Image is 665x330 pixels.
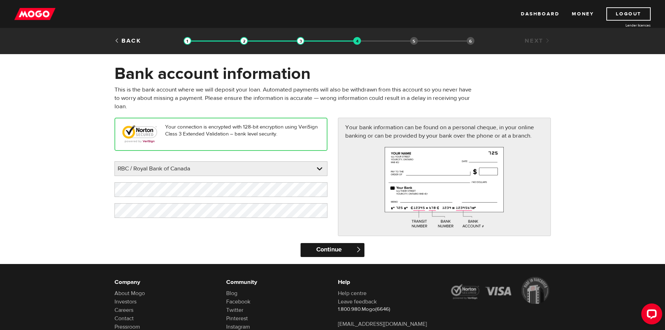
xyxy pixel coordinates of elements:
[385,147,504,228] img: paycheck-large-7c426558fe069eeec9f9d0ad74ba3ec2.png
[184,37,191,45] img: transparent-188c492fd9eaac0f573672f40bb141c2.gif
[297,37,304,45] img: transparent-188c492fd9eaac0f573672f40bb141c2.gif
[338,278,439,286] h6: Help
[114,315,134,322] a: Contact
[450,277,551,304] img: legal-icons-92a2ffecb4d32d839781d1b4e4802d7b.png
[338,321,427,328] a: [EMAIL_ADDRESS][DOMAIN_NAME]
[598,23,651,28] a: Lender licences
[636,301,665,330] iframe: LiveChat chat widget
[345,123,544,140] p: Your bank information can be found on a personal cheque, in your online banking or can be provide...
[122,124,320,138] p: Your connection is encrypted with 128-bit encryption using VeriSign Class 3 Extended Validation –...
[240,37,248,45] img: transparent-188c492fd9eaac0f573672f40bb141c2.gif
[114,298,136,305] a: Investors
[226,290,237,297] a: Blog
[226,298,250,305] a: Facebook
[356,247,362,252] span: 
[353,37,361,45] img: transparent-188c492fd9eaac0f573672f40bb141c2.gif
[338,298,377,305] a: Leave feedback
[14,7,56,21] img: mogo_logo-11ee424be714fa7cbb0f0f49df9e16ec.png
[521,7,559,21] a: Dashboard
[338,306,439,313] p: 1.800.980.Mogo(6646)
[114,86,476,111] p: This is the bank account where we will deposit your loan. Automated payments will also be withdra...
[338,290,367,297] a: Help centre
[114,290,145,297] a: About Mogo
[525,37,551,45] a: Next
[114,37,141,45] a: Back
[226,278,327,286] h6: Community
[114,278,216,286] h6: Company
[114,65,551,83] h1: Bank account information
[226,307,243,314] a: Twitter
[226,315,248,322] a: Pinterest
[572,7,594,21] a: Money
[606,7,651,21] a: Logout
[301,243,364,257] input: Continue
[114,307,133,314] a: Careers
